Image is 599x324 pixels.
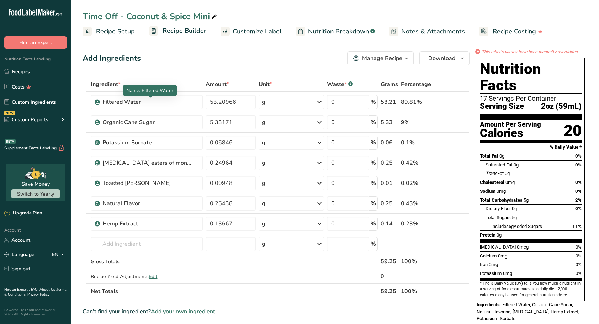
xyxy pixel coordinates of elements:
[163,26,206,36] span: Recipe Builder
[480,271,502,276] span: Potassium
[477,302,501,307] span: Ingredients:
[399,283,437,298] th: 100%
[259,80,272,89] span: Unit
[491,224,542,229] span: Includes Added Sugars
[379,283,399,298] th: 59.25
[401,27,465,36] span: Notes & Attachments
[576,262,582,267] span: 0%
[39,287,57,292] a: About Us .
[381,257,398,266] div: 59.25
[576,244,582,250] span: 0%
[83,307,470,316] div: Can't find your ingredient?
[83,53,141,64] div: Add Ingredients
[541,102,582,111] span: 2oz (59mL)
[419,51,470,65] button: Download
[480,143,582,152] section: % Daily Value *
[480,95,582,102] div: 17 Servings Per Container
[428,54,455,63] span: Download
[401,179,436,187] div: 0.02%
[262,118,265,127] div: g
[17,191,54,197] span: Switch to Yearly
[4,287,30,292] a: Hire an Expert .
[489,262,498,267] span: 0mg
[509,224,514,229] span: 5g
[480,153,498,159] span: Total Fat
[381,98,398,106] div: 53.21
[262,159,265,167] div: g
[381,118,398,127] div: 5.33
[149,273,157,280] span: Edit
[308,27,369,36] span: Nutrition Breakdown
[497,232,502,238] span: 0g
[262,138,265,147] div: g
[91,237,202,251] input: Add Ingredient
[4,248,35,261] a: Language
[206,80,229,89] span: Amount
[151,307,215,316] span: Add your own ingredient
[401,118,436,127] div: 9%
[262,199,265,208] div: g
[262,179,265,187] div: g
[486,171,504,176] span: Fat
[381,199,398,208] div: 0.25
[486,215,511,220] span: Total Sugars
[477,302,579,321] span: Filtered Water, Organic Cane Sugar, Natural Flavoring, [MEDICAL_DATA], Hemp Extract, Potassium So...
[362,54,402,63] div: Manage Recipe
[480,188,495,194] span: Sodium
[576,271,582,276] span: 0%
[480,232,495,238] span: Protein
[480,102,524,111] span: Serving Size
[401,138,436,147] div: 0.1%
[575,180,582,185] span: 0%
[4,111,15,115] div: NEW
[381,179,398,187] div: 0.01
[149,23,206,40] a: Recipe Builder
[480,61,582,94] h1: Nutrition Facts
[27,292,49,297] a: Privacy Policy
[503,271,512,276] span: 0mg
[499,153,504,159] span: 0g
[479,23,543,39] a: Recipe Costing
[480,197,523,203] span: Total Carbohydrates
[505,171,510,176] span: 0g
[401,257,436,266] div: 100%
[4,36,67,49] button: Hire an Expert
[575,162,582,168] span: 0%
[327,80,353,89] div: Waste
[4,287,67,297] a: Terms & Conditions .
[4,308,67,317] div: Powered By FoodLabelMaker © 2025 All Rights Reserved
[102,159,191,167] div: [MEDICAL_DATA] esters of mono- and diglycerides of fatty acids (E472c)
[22,180,50,188] div: Save Money
[480,281,582,298] section: * The % Daily Value (DV) tells you how much a nutrient in a serving of food contributes to a dail...
[262,98,265,106] div: g
[564,121,582,140] div: 20
[401,98,436,106] div: 89.81%
[480,253,497,259] span: Calcium
[486,206,511,211] span: Dietary Fiber
[401,80,431,89] span: Percentage
[514,162,519,168] span: 0g
[91,80,121,89] span: Ingredient
[524,197,529,203] span: 5g
[497,188,506,194] span: 0mg
[401,159,436,167] div: 0.42%
[52,250,67,259] div: EN
[575,206,582,211] span: 0%
[5,139,16,144] div: BETA
[221,23,282,39] a: Customize Label
[512,206,517,211] span: 0g
[126,87,173,94] span: Name: Filtered Water
[575,188,582,194] span: 0%
[102,219,191,228] div: Hemp Extract
[31,287,39,292] a: FAQ .
[401,199,436,208] div: 0.43%
[493,27,536,36] span: Recipe Costing
[91,273,202,280] div: Recipe Yield Adjustments
[89,283,379,298] th: Net Totals
[389,23,465,39] a: Notes & Attachments
[486,162,513,168] span: Saturated Fat
[575,197,582,203] span: 2%
[102,138,191,147] div: Potassium Sorbate
[517,244,529,250] span: 0mcg
[381,219,398,228] div: 0.14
